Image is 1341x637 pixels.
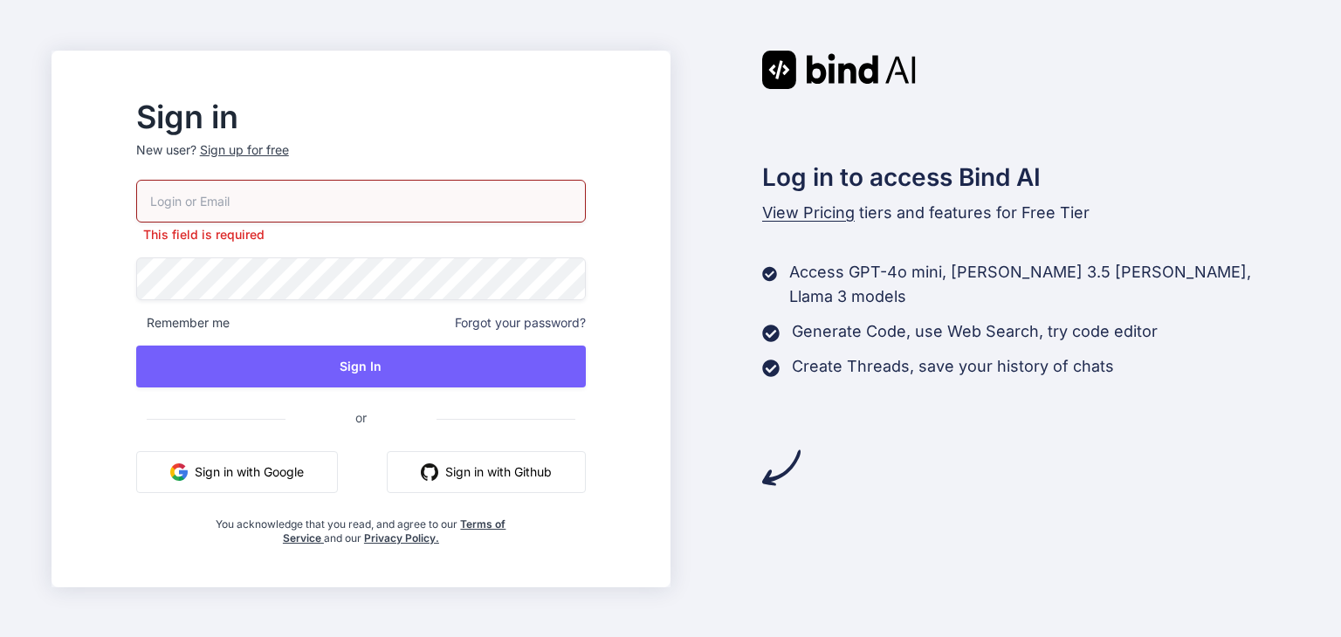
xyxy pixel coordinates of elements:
[136,346,586,387] button: Sign In
[136,314,230,332] span: Remember me
[792,354,1114,379] p: Create Threads, save your history of chats
[762,449,801,487] img: arrow
[283,517,506,545] a: Terms of Service
[136,103,586,131] h2: Sign in
[762,203,855,222] span: View Pricing
[285,396,437,439] span: or
[421,463,438,481] img: github
[170,463,188,481] img: google
[211,507,512,545] div: You acknowledge that you read, and agree to our and our
[136,180,586,223] input: Login or Email
[364,531,439,545] a: Privacy Policy.
[200,141,289,159] div: Sign up for free
[136,226,586,243] p: This field is required
[136,141,586,180] p: New user?
[387,451,586,493] button: Sign in with Github
[136,451,338,493] button: Sign in with Google
[789,260,1289,309] p: Access GPT-4o mini, [PERSON_NAME] 3.5 [PERSON_NAME], Llama 3 models
[762,51,916,89] img: Bind AI logo
[792,319,1158,344] p: Generate Code, use Web Search, try code editor
[455,314,586,332] span: Forgot your password?
[762,201,1289,225] p: tiers and features for Free Tier
[762,159,1289,195] h2: Log in to access Bind AI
